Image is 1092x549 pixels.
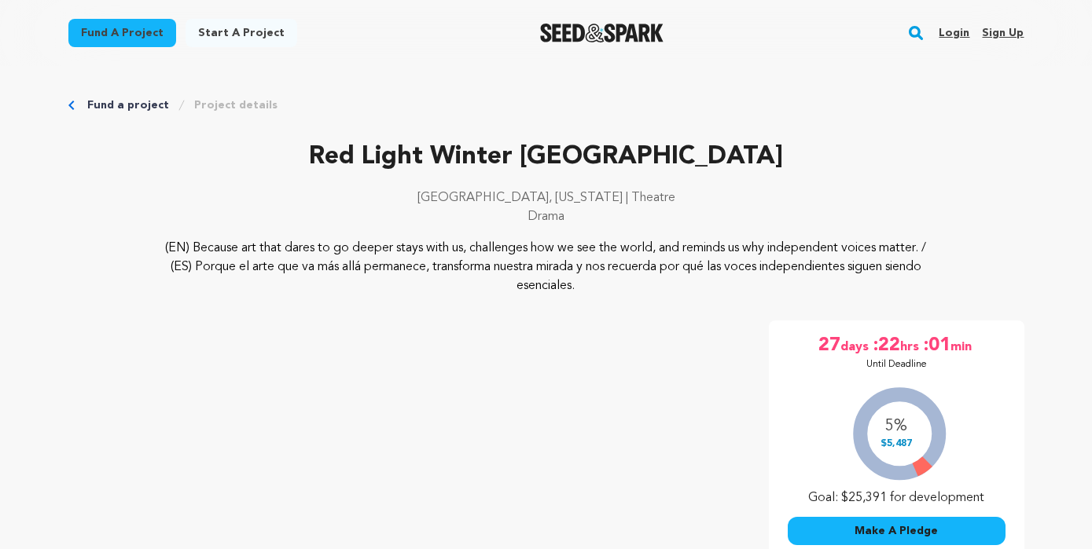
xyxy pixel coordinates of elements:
p: Until Deadline [866,358,927,371]
span: hrs [900,333,922,358]
a: Project details [194,97,278,113]
span: min [950,333,975,358]
p: (EN) Because art that dares to go deeper stays with us, challenges how we see the world, and remi... [164,239,928,295]
a: Seed&Spark Homepage [540,24,664,42]
a: Fund a project [68,19,176,47]
a: Sign up [982,20,1024,46]
span: :22 [872,333,900,358]
a: Fund a project [87,97,169,113]
img: Seed&Spark Logo Dark Mode [540,24,664,42]
span: 27 [818,333,840,358]
p: Drama [68,207,1024,226]
a: Login [939,20,969,46]
button: Make A Pledge [788,517,1006,545]
p: Red Light Winter [GEOGRAPHIC_DATA] [68,138,1024,176]
div: Breadcrumb [68,97,1024,113]
a: Start a project [186,19,297,47]
span: days [840,333,872,358]
span: :01 [922,333,950,358]
p: [GEOGRAPHIC_DATA], [US_STATE] | Theatre [68,188,1024,207]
